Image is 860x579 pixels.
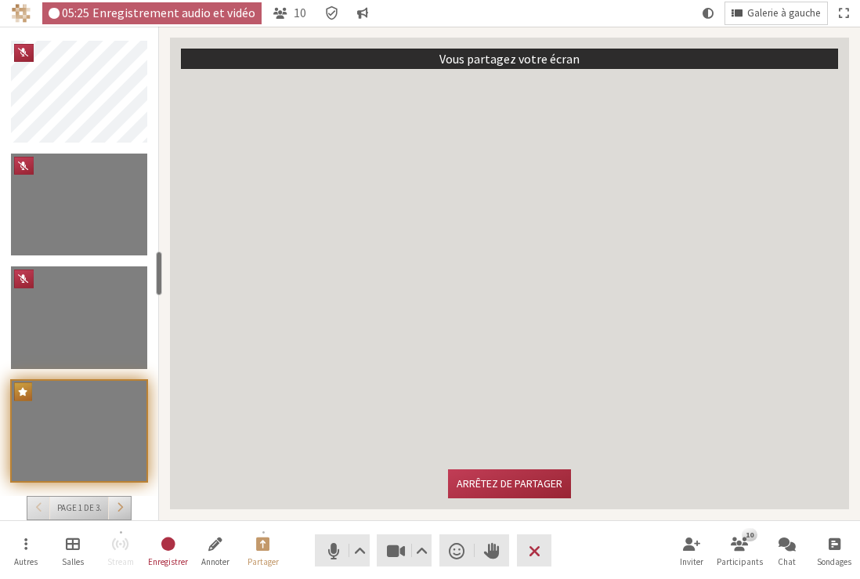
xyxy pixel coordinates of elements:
button: Inviter les participants (⌘+Shift+I) [670,530,714,572]
button: Sondage ouvert [812,530,856,572]
span: Salles [62,557,84,566]
img: Iotum [12,4,31,23]
button: Arrêter la vidéo (⌘+Shift+V) [377,534,432,566]
div: Audio et vidéo [42,2,262,24]
span: Annoter [201,557,229,566]
span: Galerie à gauche [747,8,821,20]
button: Chat ouvert [765,530,809,572]
button: Lever la main [475,534,510,566]
p: Vous partagez votre écran [439,49,580,68]
button: Conversation [351,2,374,24]
button: Ouvrir [4,530,48,572]
div: 10 [742,528,757,541]
div: Détails de la réunion Chiffrement activé [318,2,345,24]
span: 05:25 [62,6,89,20]
div: resize [156,252,162,295]
button: Arrêter l'enregistrement [146,530,190,572]
button: Arrêtez de partager [448,469,571,498]
button: Réglage vidéo [412,534,432,566]
button: Désactiver le son (⌘+Shift+A) [315,534,370,566]
span: Inviter [680,557,703,566]
span: Enregistrement audio et vidéo [92,6,255,20]
button: Paramètres audio [350,534,370,566]
span: Enregistrer [148,557,188,566]
button: Envoyer une réaction [439,534,475,566]
button: Gestion des salles de réunion [51,530,95,572]
button: Utilisation du thème du système [696,2,720,24]
span: Sondages [817,557,851,566]
span: Autres [14,557,38,566]
button: Commencer à annoter l'écran partagé [193,530,237,572]
span: Partager [248,557,279,566]
span: Participants [717,557,763,566]
section: Participant [159,27,860,520]
button: Ouvrir la liste des participants [717,530,761,572]
button: Arrêter de partager l'écran [241,530,285,572]
span: 10 [294,6,306,20]
span: Chat [778,557,796,566]
span: Aller à la page 2 (PageDown) [117,501,123,513]
button: Terminer ou quitter la réunion [517,534,552,566]
span: Stream [107,557,134,566]
button: Modifier l'affichage [725,2,827,24]
button: Impossible de lancer le streaming sans arrêter l'enregistrement au préalable [99,530,143,572]
button: Ouvrir la liste des participants [267,2,313,24]
button: Plein écran [833,2,855,24]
